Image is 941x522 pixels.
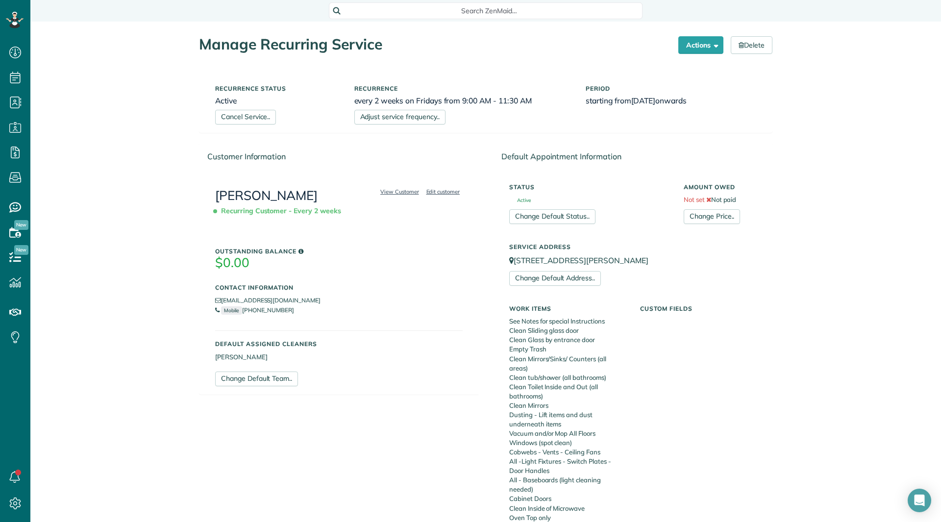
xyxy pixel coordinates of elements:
[908,489,931,512] div: Open Intercom Messenger
[509,382,625,401] li: Clean Toilet Inside and Out (all bathrooms)
[509,475,625,494] li: All - Baseboards (light cleaning needed)
[377,187,422,196] a: View Customer
[215,256,463,270] h3: $0.00
[509,198,531,203] span: Active
[509,345,625,354] li: Empty Trash
[509,305,625,312] h5: Work Items
[509,373,625,382] li: Clean tub/shower (all bathrooms)
[215,248,463,254] h5: Outstanding Balance
[215,284,463,291] h5: Contact Information
[731,36,772,54] a: Delete
[509,335,625,345] li: Clean Glass by entrance door
[509,184,669,190] h5: Status
[215,306,294,314] a: Mobile[PHONE_NUMBER]
[586,85,756,92] h5: Period
[509,438,625,447] li: Windows (spot clean)
[684,209,740,224] a: Change Price..
[509,457,625,475] li: All -Light Fixtures - Switch Plates - Door Handles
[640,305,756,312] h5: Custom Fields
[509,317,625,326] li: See Notes for special Instructions
[215,187,318,203] a: [PERSON_NAME]
[199,143,478,170] div: Customer Information
[215,97,340,105] h6: Active
[215,110,276,124] a: Cancel Service..
[215,352,463,362] li: [PERSON_NAME]
[14,245,28,255] span: New
[215,341,463,347] h5: Default Assigned Cleaners
[509,401,625,410] li: Clean Mirrors
[494,143,772,170] div: Default Appointment Information
[509,429,625,438] li: Vacuum and/or Mop All Floors
[509,209,595,224] a: Change Default Status..
[423,187,463,196] a: Edit customer
[509,354,625,373] li: Clean Mirrors/Sinks/ Counters (all areas)
[354,110,446,124] a: Adjust service frequency..
[586,97,756,105] h6: starting from onwards
[509,447,625,457] li: Cobwebs - Vents - Ceiling Fans
[684,196,705,203] span: Not set
[509,271,601,286] a: Change Default Address..
[215,202,345,220] span: Recurring Customer - Every 2 weeks
[509,504,625,513] li: Clean Inside of Microwave
[14,220,28,230] span: New
[509,326,625,335] li: Clean Sliding glass door
[354,97,571,105] h6: every 2 weeks on Fridays from 9:00 AM - 11:30 AM
[215,85,340,92] h5: Recurrence status
[221,306,242,315] small: Mobile
[684,184,756,190] h5: Amount Owed
[354,85,571,92] h5: Recurrence
[678,36,723,54] button: Actions
[215,372,298,386] a: Change Default Team..
[631,96,656,105] span: [DATE]
[509,494,625,503] li: Cabinet Doors
[509,255,756,266] p: [STREET_ADDRESS][PERSON_NAME]
[676,179,764,224] div: Not paid
[199,36,671,52] h1: Manage Recurring Service
[509,244,756,250] h5: Service Address
[509,410,625,429] li: Dusting - Lift items and dust underneath items
[215,296,463,305] li: [EMAIL_ADDRESS][DOMAIN_NAME]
